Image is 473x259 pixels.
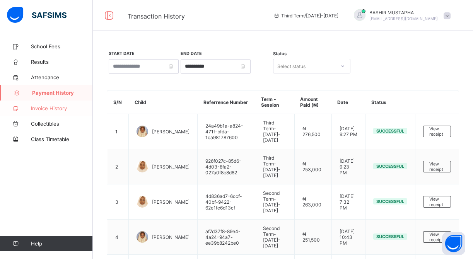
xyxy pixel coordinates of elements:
span: session/term information [273,13,338,19]
span: View receipt [429,126,445,137]
td: 24a49b1a-a824-471f-bfda-1ca981787600 [198,114,255,149]
td: [DATE] 9:23 PM [331,149,365,184]
label: Start Date [109,51,135,56]
td: 4d836ad7-6ccf-40bf-9422-62e1fe6d13cf [198,184,255,220]
td: 2 [108,149,129,184]
td: [DATE] 9:27 PM [331,114,365,149]
button: Open asap [442,232,465,255]
td: 1 [108,114,129,149]
span: ₦ 263,000 [302,196,321,208]
td: Third Term - [DATE]-[DATE] [255,149,295,184]
th: Child [129,90,198,114]
div: Select status [277,59,306,73]
span: View receipt [429,196,445,207]
span: BASHIR MUSTAPHA [369,10,438,15]
span: Results [31,59,93,65]
span: Help [31,240,92,247]
span: Transaction History [128,12,185,20]
span: Attendance [31,74,93,80]
span: Successful [376,164,404,169]
td: [DATE] 10:43 PM [331,220,365,255]
img: safsims [7,7,67,23]
td: 926f027c-85d6-4d03-8fa2-027a0f8c8d82 [198,149,255,184]
span: Successful [376,128,404,134]
span: Status [273,51,287,56]
th: Amount Paid (₦) [294,90,331,114]
span: Class Timetable [31,136,93,142]
span: ₦ 253,000 [302,161,321,172]
span: Successful [376,234,404,239]
th: Term - Session [255,90,295,114]
td: [DATE] 7:32 PM [331,184,365,220]
span: [PERSON_NAME] [152,129,190,135]
div: BASHIRMUSTAPHA [346,9,454,22]
span: [PERSON_NAME] [152,234,190,240]
span: [PERSON_NAME] [152,199,190,205]
th: S/N [108,90,129,114]
span: ₦ 251,500 [302,231,320,243]
span: Payment History [32,90,93,96]
label: End Date [181,51,202,56]
span: ₦ 276,500 [302,126,321,137]
th: Referrence Number [198,90,255,114]
td: 4 [108,220,129,255]
td: Second Term - [DATE]-[DATE] [255,220,295,255]
span: Invoice History [31,105,93,111]
span: View receipt [429,232,445,242]
th: Status [365,90,415,114]
td: 3 [108,184,129,220]
span: [PERSON_NAME] [152,164,190,170]
span: [EMAIL_ADDRESS][DOMAIN_NAME] [369,16,438,21]
th: Date [331,90,365,114]
span: Collectibles [31,121,93,127]
span: View receipt [429,161,445,172]
td: Second Term - [DATE]-[DATE] [255,184,295,220]
td: af7d37f8-89e4-4a24-94a7-ee39b8242be0 [198,220,255,255]
span: School Fees [31,43,93,49]
td: Third Term - [DATE]-[DATE] [255,114,295,149]
span: Successful [376,199,404,204]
